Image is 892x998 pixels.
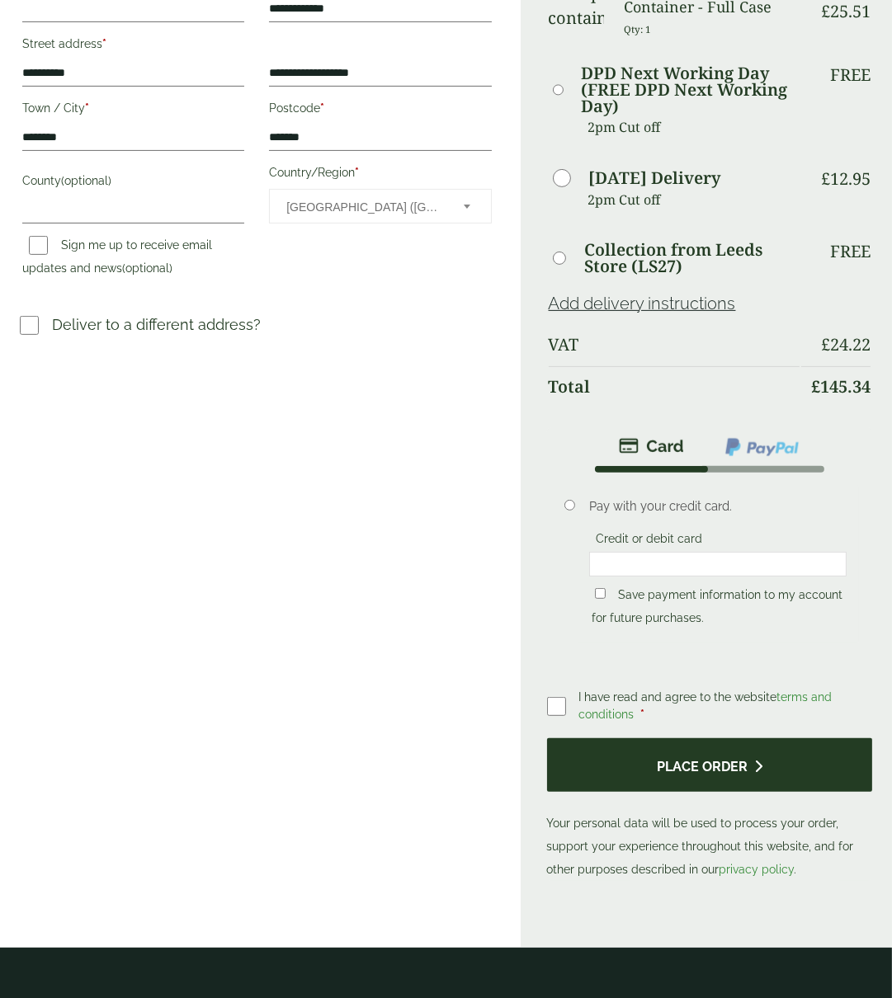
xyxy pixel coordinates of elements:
th: Total [549,366,800,407]
label: Postcode [269,97,491,125]
span: £ [821,333,830,355]
label: [DATE] Delivery [589,170,721,186]
abbr: required [102,37,106,50]
label: Collection from Leeds Store (LS27) [584,242,800,275]
label: Street address [22,32,244,60]
p: Your personal data will be used to process your order, support your experience throughout this we... [547,738,872,881]
th: VAT [549,325,800,365]
a: privacy policy [720,863,795,876]
p: Free [830,242,871,261]
span: I have read and agree to the website [579,690,833,721]
span: Country/Region [269,189,491,224]
abbr: required [641,708,645,721]
span: £ [811,375,820,398]
bdi: 145.34 [811,375,871,398]
abbr: required [85,101,89,115]
a: Add delivery instructions [549,294,736,313]
a: terms and conditions [579,690,833,721]
bdi: 12.95 [821,167,871,190]
p: Deliver to a different address? [52,313,261,336]
p: Pay with your credit card. [589,497,847,515]
label: Town / City [22,97,244,125]
span: United Kingdom (UK) [286,190,441,224]
label: Save payment information to my account for future purchases. [592,588,842,629]
small: Qty: 1 [624,23,651,35]
p: 2pm Cut off [588,187,800,212]
span: £ [821,167,830,190]
label: Country/Region [269,161,491,189]
abbr: required [355,166,359,179]
label: Credit or debit card [589,532,709,550]
label: Sign me up to receive email updates and news [22,238,212,280]
span: (optional) [61,174,111,187]
img: ppcp-gateway.png [724,436,800,458]
iframe: Secure card payment input frame [594,557,842,572]
img: stripe.png [619,436,684,456]
label: County [22,169,244,197]
input: Sign me up to receive email updates and news(optional) [29,236,48,255]
p: 2pm Cut off [588,115,800,139]
p: Free [830,65,871,85]
label: DPD Next Working Day (FREE DPD Next Working Day) [582,65,800,115]
abbr: required [320,101,324,115]
span: (optional) [122,261,172,275]
button: Place order [547,738,872,792]
bdi: 24.22 [821,333,871,355]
